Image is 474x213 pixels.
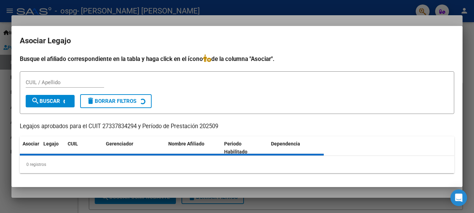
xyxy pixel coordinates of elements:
span: Legajo [43,141,59,147]
div: 0 registros [20,156,454,173]
span: Buscar [31,98,60,104]
datatable-header-cell: Dependencia [268,136,324,159]
span: Periodo Habilitado [224,141,247,154]
datatable-header-cell: Periodo Habilitado [221,136,268,159]
h4: Busque el afiliado correspondiente en la tabla y haga click en el ícono de la columna "Asociar". [20,54,454,63]
p: Legajos aprobados para el CUIT 27337834294 y Período de Prestación 202509 [20,122,454,131]
datatable-header-cell: Gerenciador [103,136,166,159]
datatable-header-cell: CUIL [65,136,103,159]
mat-icon: search [31,97,40,105]
button: Borrar Filtros [80,94,152,108]
datatable-header-cell: Nombre Afiliado [166,136,221,159]
mat-icon: delete [86,97,95,105]
datatable-header-cell: Legajo [41,136,65,159]
span: Borrar Filtros [86,98,136,104]
div: Open Intercom Messenger [450,189,467,206]
span: Dependencia [271,141,300,147]
span: Asociar [23,141,39,147]
datatable-header-cell: Asociar [20,136,41,159]
span: Nombre Afiliado [168,141,204,147]
button: Buscar [26,95,75,107]
span: Gerenciador [106,141,133,147]
h2: Asociar Legajo [20,34,454,47]
span: CUIL [68,141,78,147]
